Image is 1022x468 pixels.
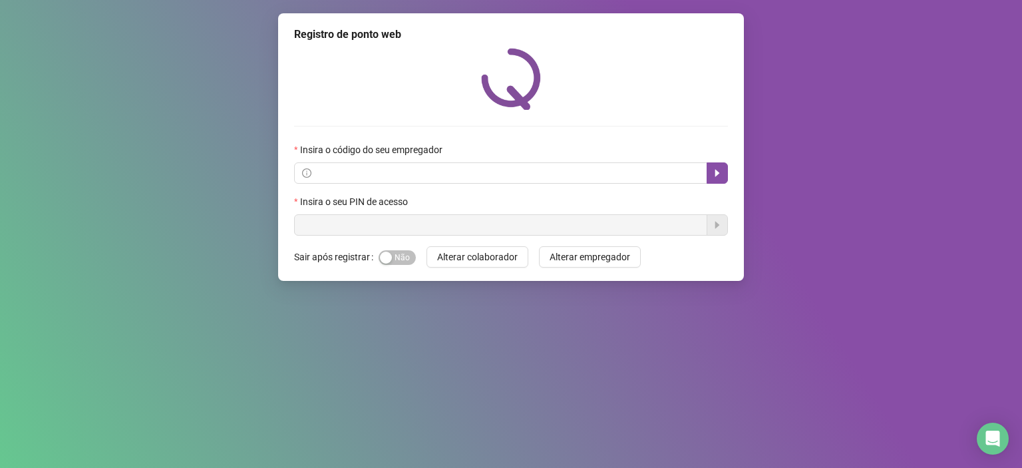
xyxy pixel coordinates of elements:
img: QRPoint [481,48,541,110]
span: Alterar colaborador [437,250,518,264]
button: Alterar empregador [539,246,641,268]
div: Open Intercom Messenger [977,423,1009,455]
button: Alterar colaborador [426,246,528,268]
span: info-circle [302,168,311,178]
label: Sair após registrar [294,246,379,268]
span: caret-right [712,168,723,178]
span: Alterar empregador [550,250,630,264]
label: Insira o código do seu empregador [294,142,451,157]
label: Insira o seu PIN de acesso [294,194,417,209]
div: Registro de ponto web [294,27,728,43]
